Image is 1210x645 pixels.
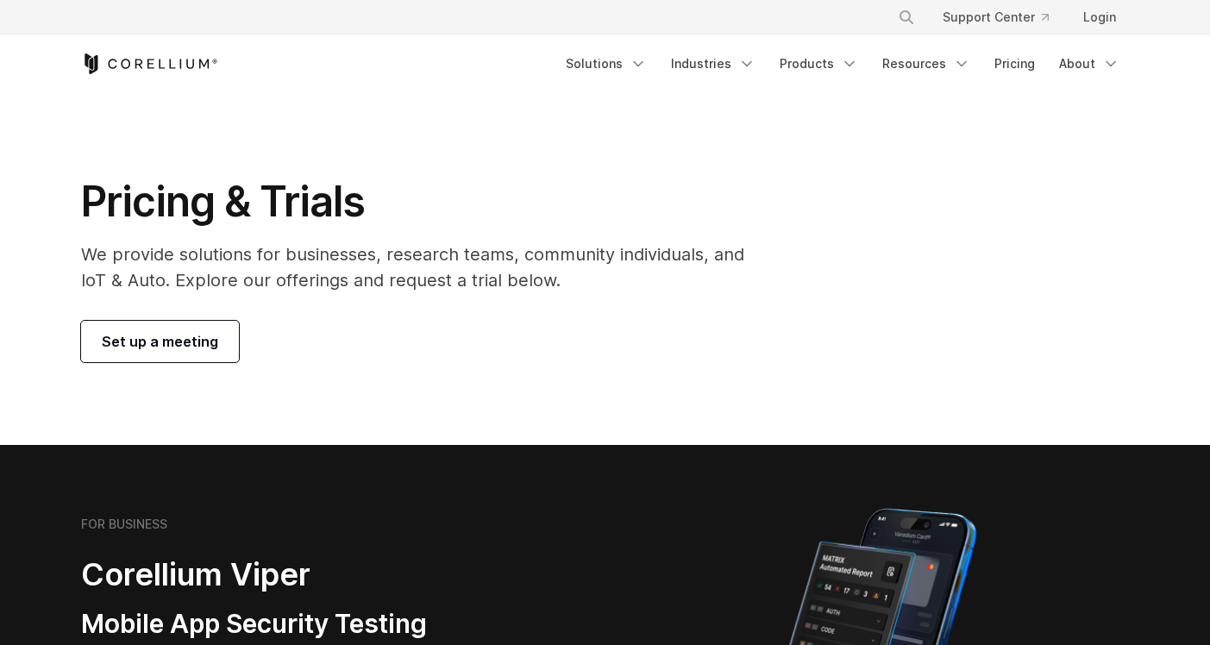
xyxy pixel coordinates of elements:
[984,48,1045,79] a: Pricing
[81,176,768,228] h1: Pricing & Trials
[102,331,218,352] span: Set up a meeting
[769,48,868,79] a: Products
[877,2,1130,33] div: Navigation Menu
[929,2,1063,33] a: Support Center
[81,608,523,641] h3: Mobile App Security Testing
[81,555,523,594] h2: Corellium Viper
[555,48,657,79] a: Solutions
[1049,48,1130,79] a: About
[81,241,768,293] p: We provide solutions for businesses, research teams, community individuals, and IoT & Auto. Explo...
[661,48,766,79] a: Industries
[872,48,981,79] a: Resources
[81,517,167,532] h6: FOR BUSINESS
[1069,2,1130,33] a: Login
[81,53,218,74] a: Corellium Home
[891,2,922,33] button: Search
[555,48,1130,79] div: Navigation Menu
[81,321,239,362] a: Set up a meeting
